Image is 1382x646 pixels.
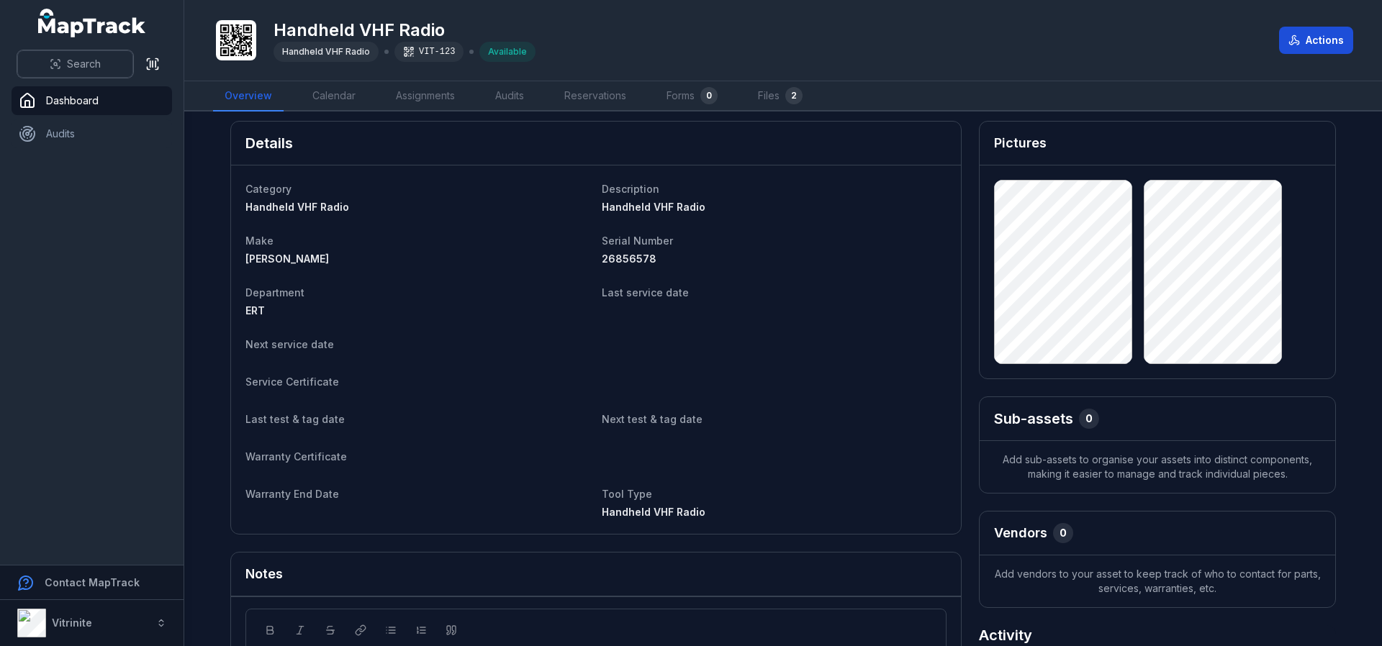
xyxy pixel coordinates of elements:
[979,625,1032,645] h2: Activity
[245,133,293,153] h2: Details
[602,286,689,299] span: Last service date
[245,376,339,388] span: Service Certificate
[1079,409,1099,429] div: 0
[245,564,283,584] h3: Notes
[245,450,347,463] span: Warranty Certificate
[602,183,659,195] span: Description
[700,87,718,104] div: 0
[301,81,367,112] a: Calendar
[785,87,803,104] div: 2
[994,523,1047,543] h3: Vendors
[479,42,536,62] div: Available
[38,9,146,37] a: MapTrack
[245,304,265,317] span: ERT
[602,201,705,213] span: Handheld VHF Radio
[384,81,466,112] a: Assignments
[245,235,274,247] span: Make
[602,253,656,265] span: 26856578
[394,42,464,62] div: VIT-123
[245,338,334,350] span: Next service date
[553,81,638,112] a: Reservations
[245,413,345,425] span: Last test & tag date
[274,19,536,42] h1: Handheld VHF Radio
[12,86,172,115] a: Dashboard
[602,413,703,425] span: Next test & tag date
[994,133,1047,153] h3: Pictures
[67,57,101,71] span: Search
[602,488,652,500] span: Tool Type
[213,81,284,112] a: Overview
[746,81,814,112] a: Files2
[52,617,92,629] strong: Vitrinite
[245,253,329,265] span: [PERSON_NAME]
[980,441,1335,493] span: Add sub-assets to organise your assets into distinct components, making it easier to manage and t...
[994,409,1073,429] h2: Sub-assets
[1053,523,1073,543] div: 0
[980,555,1335,607] span: Add vendors to your asset to keep track of who to contact for parts, services, warranties, etc.
[12,119,172,148] a: Audits
[602,506,705,518] span: Handheld VHF Radio
[17,50,133,78] button: Search
[245,286,304,299] span: Department
[655,81,729,112] a: Forms0
[245,488,339,500] span: Warranty End Date
[602,235,673,247] span: Serial Number
[484,81,536,112] a: Audits
[45,576,140,588] strong: Contact MapTrack
[245,201,349,213] span: Handheld VHF Radio
[282,46,370,57] span: Handheld VHF Radio
[1279,27,1353,54] button: Actions
[245,183,292,195] span: Category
